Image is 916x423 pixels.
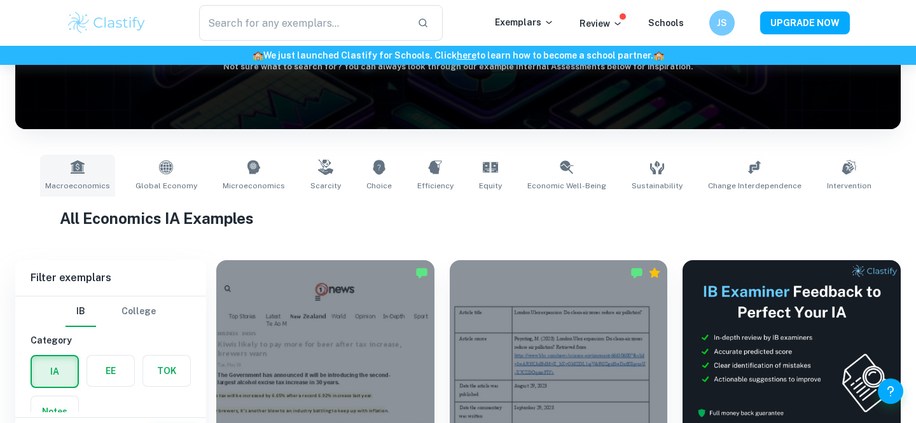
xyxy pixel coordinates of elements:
[199,5,407,41] input: Search for any exemplars...
[579,17,623,31] p: Review
[310,180,341,191] span: Scarcity
[45,180,110,191] span: Macroeconomics
[366,180,392,191] span: Choice
[223,180,285,191] span: Microeconomics
[527,180,606,191] span: Economic Well-Being
[760,11,850,34] button: UPGRADE NOW
[253,50,263,60] span: 🏫
[648,18,684,28] a: Schools
[3,48,913,62] h6: We just launched Clastify for Schools. Click to learn how to become a school partner.
[87,356,134,386] button: EE
[479,180,502,191] span: Equity
[715,16,730,30] h6: JS
[32,356,78,387] button: IA
[630,267,643,279] img: Marked
[878,378,903,404] button: Help and Feedback
[15,60,901,73] h6: Not sure what to search for? You can always look through our example Internal Assessments below f...
[709,10,735,36] button: JS
[415,267,428,279] img: Marked
[632,180,683,191] span: Sustainability
[15,260,206,296] h6: Filter exemplars
[31,333,191,347] h6: Category
[66,10,147,36] img: Clastify logo
[457,50,476,60] a: here
[66,296,96,327] button: IB
[708,180,801,191] span: Change Interdependence
[135,180,197,191] span: Global Economy
[143,356,190,386] button: TOK
[121,296,156,327] button: College
[653,50,664,60] span: 🏫
[66,296,156,327] div: Filter type choice
[495,15,554,29] p: Exemplars
[60,207,857,230] h1: All Economics IA Examples
[417,180,454,191] span: Efficiency
[648,267,661,279] div: Premium
[827,180,871,191] span: Intervention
